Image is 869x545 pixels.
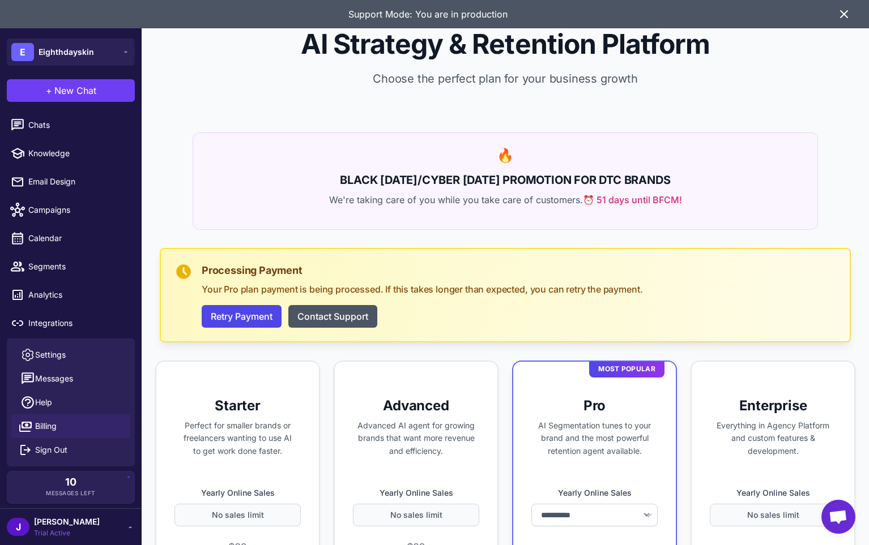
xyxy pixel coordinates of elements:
[531,487,658,499] label: Yearly Online Sales
[35,349,66,361] span: Settings
[35,444,67,456] span: Sign Out
[202,305,282,328] button: Retry Payment
[7,38,135,66] button: EEighthdayskin
[46,84,52,97] span: +
[28,119,128,131] span: Chats
[34,528,100,538] span: Trial Active
[583,193,682,207] span: ⏰ 51 days until BFCM!
[207,171,804,188] h2: BLACK [DATE]/CYBER [DATE] PROMOTION FOR DTC BRANDS
[160,70,851,87] p: Choose the perfect plan for your business growth
[160,27,851,61] h1: AI Strategy & Retention Platform
[531,419,658,458] p: AI Segmentation tunes to your brand and the most powerful retention agent available.
[28,147,128,160] span: Knowledge
[821,500,855,534] div: Open chat
[28,289,128,301] span: Analytics
[710,419,836,458] p: Everything in Agency Platform and custom features & development.
[11,367,130,390] button: Messages
[5,113,137,137] a: Chats
[207,193,804,207] p: We're taking care of you while you take care of customers.
[5,170,137,194] a: Email Design
[202,282,836,296] p: Your Pro plan payment is being processed. If this takes longer than expected, you can retry the p...
[35,372,73,385] span: Messages
[174,419,301,458] p: Perfect for smaller brands or freelancers wanting to use AI to get work done faster.
[34,516,100,528] span: [PERSON_NAME]
[353,397,479,415] h3: Advanced
[390,509,442,521] span: No sales limit
[174,487,301,499] label: Yearly Online Sales
[710,487,836,499] label: Yearly Online Sales
[28,175,128,188] span: Email Design
[46,489,96,497] span: Messages Left
[5,311,137,335] a: Integrations
[35,396,52,409] span: Help
[28,232,128,244] span: Calendar
[497,147,514,164] span: 🔥
[5,198,137,222] a: Campaigns
[54,84,96,97] span: New Chat
[39,46,94,58] span: Eighthdayskin
[5,141,137,165] a: Knowledge
[288,305,377,328] button: Contact Support
[710,397,836,415] h3: Enterprise
[11,43,34,61] div: E
[174,397,301,415] h3: Starter
[5,226,137,250] a: Calendar
[531,397,658,415] h3: Pro
[11,390,130,414] a: Help
[353,487,479,499] label: Yearly Online Sales
[589,361,664,377] div: Most Popular
[7,518,29,536] div: J
[65,477,76,487] span: 10
[353,419,479,458] p: Advanced AI agent for growing brands that want more revenue and efficiency.
[747,509,799,521] span: No sales limit
[11,438,130,462] button: Sign Out
[7,79,135,102] button: +New Chat
[28,260,128,273] span: Segments
[202,263,836,278] h3: Processing Payment
[28,204,128,216] span: Campaigns
[5,283,137,307] a: Analytics
[212,509,264,521] span: No sales limit
[35,420,57,432] span: Billing
[28,317,128,329] span: Integrations
[5,255,137,278] a: Segments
